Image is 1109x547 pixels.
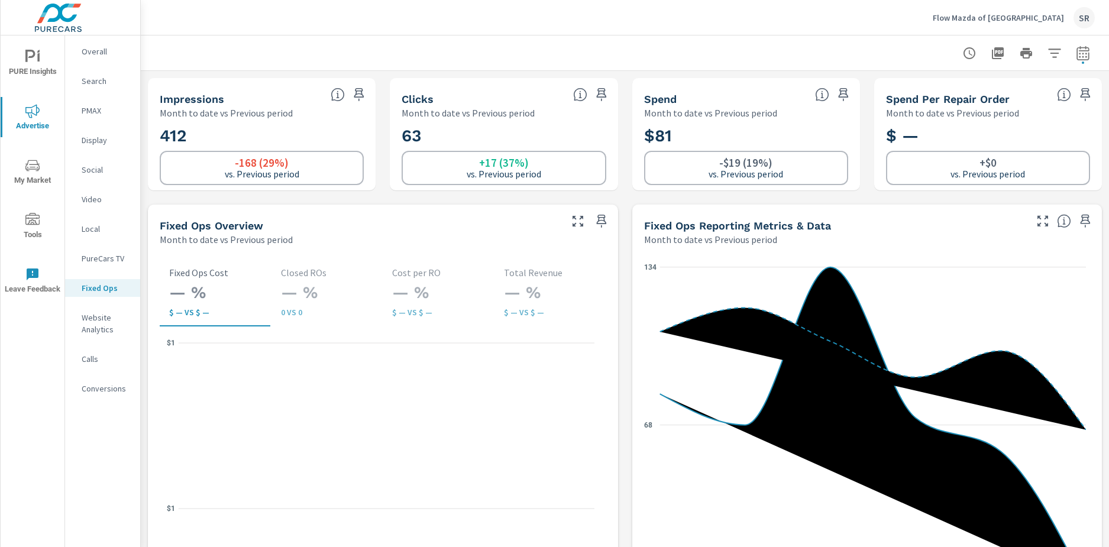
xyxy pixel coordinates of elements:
[504,308,597,317] p: $ — vs $ —
[1071,41,1095,65] button: Select Date Range
[281,267,374,278] p: Closed ROs
[82,134,131,146] p: Display
[169,308,262,317] p: $ — vs $ —
[65,380,140,397] div: Conversions
[815,88,829,102] span: The amount of money spent on advertising during the period.
[644,125,848,146] h2: $81
[479,157,529,169] h6: +17 (37%)
[160,106,293,120] p: Month to date vs Previous period
[82,193,131,205] p: Video
[402,125,606,146] h2: 63
[65,220,140,238] div: Local
[886,93,1010,105] h5: Spend Per Repair Order
[4,50,61,79] span: PURE Insights
[402,106,535,120] p: Month to date vs Previous period
[82,353,131,365] p: Calls
[592,212,611,231] span: Save this to your personalized report
[979,157,997,169] h6: +$0
[644,263,657,271] text: 134
[1057,88,1071,102] span: Average cost of Fixed Operations-oriented advertising per each Repair Order closed at the dealer ...
[4,213,61,242] span: Tools
[167,504,175,513] text: $1
[1033,212,1052,231] button: Make Fullscreen
[709,169,783,179] p: vs. Previous period
[65,309,140,338] div: Website Analytics
[167,339,175,347] text: $1
[65,102,140,119] div: PMAX
[82,383,131,394] p: Conversions
[4,104,61,133] span: Advertise
[4,267,61,296] span: Leave Feedback
[350,85,368,104] span: Save this to your personalized report
[65,131,140,149] div: Display
[573,88,587,102] span: The number of times an ad was clicked by a consumer.
[1057,214,1071,228] span: Understand Fixed Ops data over time and see how metrics compare to each other.
[65,279,140,297] div: Fixed Ops
[644,93,677,105] h5: Spend
[160,232,293,247] p: Month to date vs Previous period
[65,250,140,267] div: PureCars TV
[331,88,345,102] span: The number of times an ad was shown on your behalf.
[4,158,61,187] span: My Market
[504,267,597,278] p: Total Revenue
[644,106,777,120] p: Month to date vs Previous period
[1076,85,1095,104] span: Save this to your personalized report
[65,43,140,60] div: Overall
[169,283,262,303] h3: — %
[592,85,611,104] span: Save this to your personalized report
[1074,7,1095,28] div: SR
[986,41,1010,65] button: "Export Report to PDF"
[82,105,131,116] p: PMAX
[235,157,289,169] h6: -168 (29%)
[82,253,131,264] p: PureCars TV
[281,308,374,317] p: 0 vs 0
[644,421,652,429] text: 68
[402,93,434,105] h5: Clicks
[834,85,853,104] span: Save this to your personalized report
[1043,41,1066,65] button: Apply Filters
[82,164,131,176] p: Social
[160,125,364,146] h2: 412
[886,125,1090,146] h2: $ —
[281,283,374,303] h3: — %
[644,219,831,232] h5: Fixed Ops Reporting Metrics & Data
[65,72,140,90] div: Search
[65,161,140,179] div: Social
[644,232,777,247] p: Month to date vs Previous period
[392,308,485,317] p: $ — vs $ —
[82,223,131,235] p: Local
[82,312,131,335] p: Website Analytics
[886,106,1019,120] p: Month to date vs Previous period
[719,157,772,169] h6: -$19 (19%)
[65,190,140,208] div: Video
[65,350,140,368] div: Calls
[82,75,131,87] p: Search
[1014,41,1038,65] button: Print Report
[933,12,1064,23] p: Flow Mazda of [GEOGRAPHIC_DATA]
[1,35,64,308] div: nav menu
[568,212,587,231] button: Make Fullscreen
[160,93,224,105] h5: Impressions
[392,267,485,278] p: Cost per RO
[160,219,263,232] h5: Fixed Ops Overview
[169,267,262,278] p: Fixed Ops Cost
[392,283,485,303] h3: — %
[950,169,1025,179] p: vs. Previous period
[82,282,131,294] p: Fixed Ops
[1076,212,1095,231] span: Save this to your personalized report
[225,169,299,179] p: vs. Previous period
[467,169,541,179] p: vs. Previous period
[82,46,131,57] p: Overall
[504,283,597,303] h3: — %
